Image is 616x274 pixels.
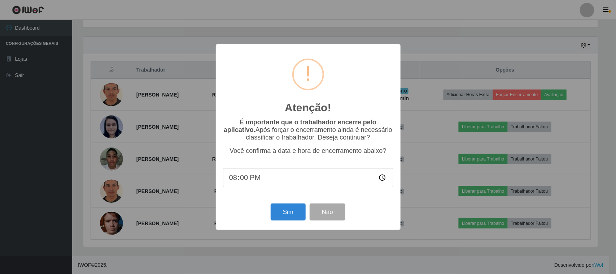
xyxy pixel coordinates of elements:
[271,204,306,221] button: Sim
[285,101,331,114] h2: Atenção!
[223,119,393,141] p: Após forçar o encerramento ainda é necessário classificar o trabalhador. Deseja continuar?
[224,119,376,133] b: É importante que o trabalhador encerre pelo aplicativo.
[223,147,393,155] p: Você confirma a data e hora de encerramento abaixo?
[310,204,345,221] button: Não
